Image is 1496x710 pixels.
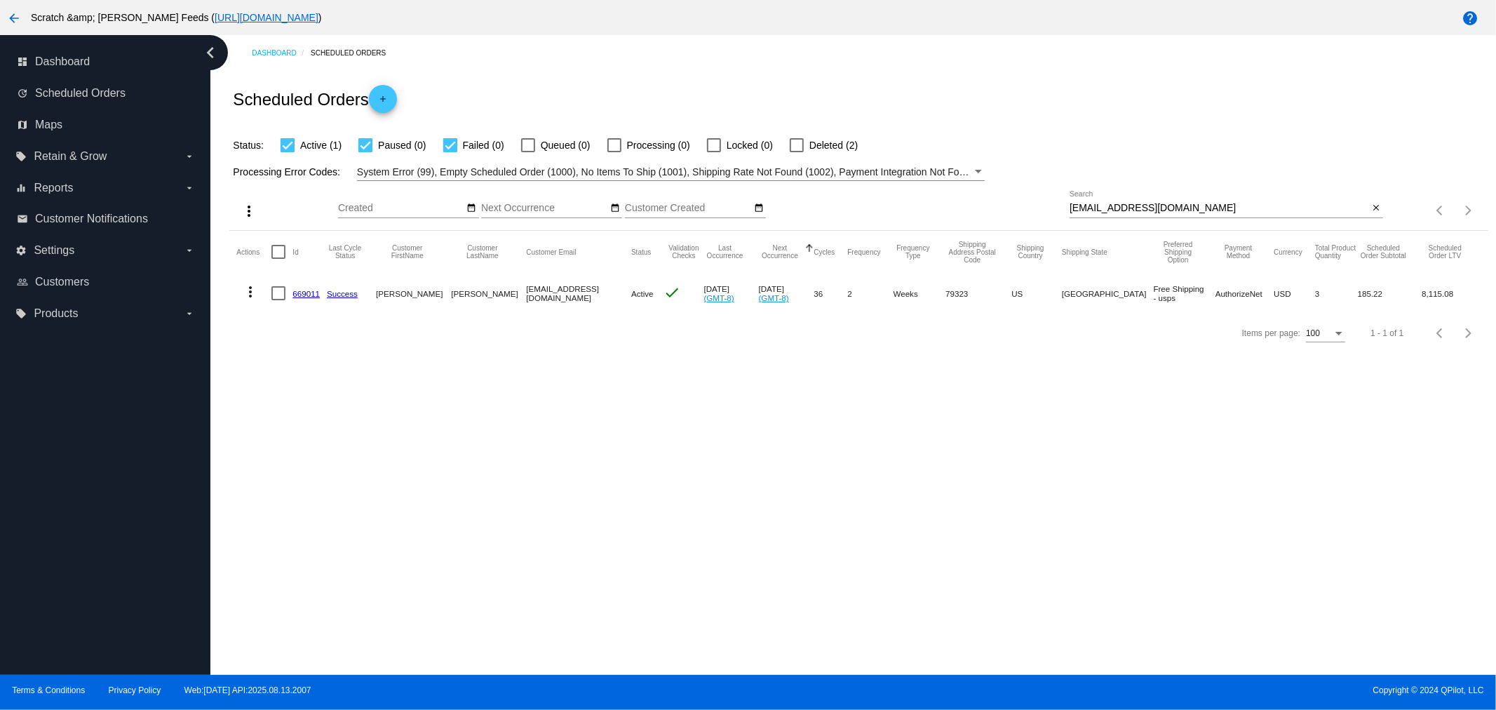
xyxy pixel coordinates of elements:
[1455,319,1483,347] button: Next page
[1011,273,1062,314] mat-cell: US
[252,42,311,64] a: Dashboard
[631,289,654,298] span: Active
[236,231,271,273] mat-header-cell: Actions
[311,42,398,64] a: Scheduled Orders
[184,308,195,319] i: arrow_drop_down
[625,203,751,214] input: Customer Created
[375,94,391,111] mat-icon: add
[338,203,464,214] input: Created
[1358,273,1422,314] mat-cell: 185.22
[292,248,298,256] button: Change sorting for Id
[663,284,680,301] mat-icon: check
[1358,244,1410,260] button: Change sorting for Subtotal
[17,276,28,288] i: people_outline
[1371,203,1381,214] mat-icon: close
[15,245,27,256] i: settings
[759,293,789,302] a: (GMT-8)
[241,203,257,220] mat-icon: more_vert
[17,51,195,73] a: dashboard Dashboard
[17,114,195,136] a: map Maps
[1427,196,1455,225] button: Previous page
[894,244,934,260] button: Change sorting for FrequencyType
[1462,10,1478,27] mat-icon: help
[35,276,89,288] span: Customers
[1154,241,1203,264] button: Change sorting for PreferredShippingOption
[847,248,880,256] button: Change sorting for Frequency
[376,273,451,314] mat-cell: [PERSON_NAME]
[35,87,126,100] span: Scheduled Orders
[1370,328,1403,338] div: 1 - 1 of 1
[184,685,311,695] a: Web:[DATE] API:2025.08.13.2007
[17,82,195,105] a: update Scheduled Orders
[34,244,74,257] span: Settings
[627,137,690,154] span: Processing (0)
[233,166,340,177] span: Processing Error Codes:
[1070,203,1368,214] input: Search
[17,213,28,225] i: email
[376,244,438,260] button: Change sorting for CustomerFirstName
[1274,273,1315,314] mat-cell: USD
[760,685,1484,695] span: Copyright © 2024 QPilot, LLC
[451,244,513,260] button: Change sorting for CustomerLastName
[184,245,195,256] i: arrow_drop_down
[199,41,222,64] i: chevron_left
[233,140,264,151] span: Status:
[15,151,27,162] i: local_offer
[704,273,759,314] mat-cell: [DATE]
[704,244,746,260] button: Change sorting for LastOccurrenceUtc
[1306,329,1345,339] mat-select: Items per page:
[1011,244,1049,260] button: Change sorting for ShippingCountry
[451,273,526,314] mat-cell: [PERSON_NAME]
[463,137,504,154] span: Failed (0)
[1274,248,1302,256] button: Change sorting for CurrencyIso
[1315,231,1358,273] mat-header-cell: Total Product Quantity
[704,293,734,302] a: (GMT-8)
[1062,248,1107,256] button: Change sorting for ShippingState
[814,273,847,314] mat-cell: 36
[31,12,322,23] span: Scratch &amp; [PERSON_NAME] Feeds ( )
[17,271,195,293] a: people_outline Customers
[481,203,607,214] input: Next Occurrence
[610,203,620,214] mat-icon: date_range
[327,289,358,298] a: Success
[184,151,195,162] i: arrow_drop_down
[292,289,320,298] a: 669011
[894,273,946,314] mat-cell: Weeks
[17,88,28,99] i: update
[184,182,195,194] i: arrow_drop_down
[378,137,426,154] span: Paused (0)
[35,213,148,225] span: Customer Notifications
[34,150,107,163] span: Retain & Grow
[759,273,814,314] mat-cell: [DATE]
[541,137,591,154] span: Queued (0)
[6,10,22,27] mat-icon: arrow_back
[1154,273,1215,314] mat-cell: Free Shipping - usps
[759,244,802,260] button: Change sorting for NextOccurrenceUtc
[1242,328,1300,338] div: Items per page:
[15,308,27,319] i: local_offer
[1215,273,1274,314] mat-cell: AuthorizeNet
[1315,273,1358,314] mat-cell: 3
[809,137,858,154] span: Deleted (2)
[945,273,1011,314] mat-cell: 79323
[15,182,27,194] i: equalizer
[754,203,764,214] mat-icon: date_range
[1422,273,1481,314] mat-cell: 8,115.08
[727,137,773,154] span: Locked (0)
[17,208,195,230] a: email Customer Notifications
[1368,201,1383,216] button: Clear
[1306,328,1320,338] span: 100
[663,231,703,273] mat-header-cell: Validation Checks
[300,137,342,154] span: Active (1)
[34,182,73,194] span: Reports
[814,248,835,256] button: Change sorting for Cycles
[847,273,893,314] mat-cell: 2
[1215,244,1261,260] button: Change sorting for PaymentMethod.Type
[1427,319,1455,347] button: Previous page
[526,273,631,314] mat-cell: [EMAIL_ADDRESS][DOMAIN_NAME]
[242,283,259,300] mat-icon: more_vert
[1062,273,1154,314] mat-cell: [GEOGRAPHIC_DATA]
[34,307,78,320] span: Products
[215,12,318,23] a: [URL][DOMAIN_NAME]
[1455,196,1483,225] button: Next page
